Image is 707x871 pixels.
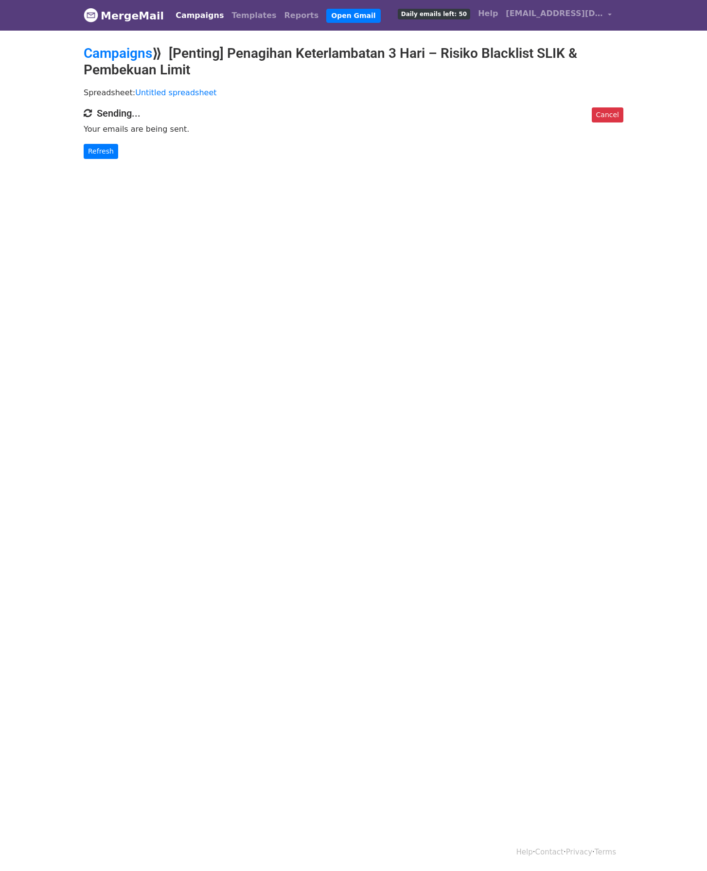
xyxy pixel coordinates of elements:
[595,848,616,856] a: Terms
[592,107,623,122] a: Cancel
[228,6,280,25] a: Templates
[84,5,164,26] a: MergeMail
[326,9,380,23] a: Open Gmail
[658,824,707,871] iframe: Chat Widget
[84,87,623,98] p: Spreadsheet:
[84,124,623,134] p: Your emails are being sent.
[84,107,623,119] h4: Sending...
[84,45,152,61] a: Campaigns
[506,8,603,19] span: [EMAIL_ADDRESS][DOMAIN_NAME]
[398,9,470,19] span: Daily emails left: 50
[394,4,474,23] a: Daily emails left: 50
[281,6,323,25] a: Reports
[84,45,623,78] h2: ⟫ [Penting] Penagihan Keterlambatan 3 Hari – Risiko Blacklist SLIK & Pembekuan Limit
[84,144,118,159] a: Refresh
[135,88,216,97] a: Untitled spreadsheet
[84,8,98,22] img: MergeMail logo
[172,6,228,25] a: Campaigns
[502,4,616,27] a: [EMAIL_ADDRESS][DOMAIN_NAME]
[474,4,502,23] a: Help
[566,848,592,856] a: Privacy
[535,848,564,856] a: Contact
[516,848,533,856] a: Help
